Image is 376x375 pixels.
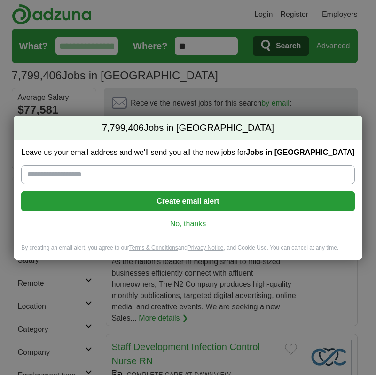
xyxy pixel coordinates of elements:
[14,244,362,260] div: By creating an email alert, you agree to our and , and Cookie Use. You can cancel at any time.
[102,122,144,135] span: 7,799,406
[246,148,354,156] strong: Jobs in [GEOGRAPHIC_DATA]
[29,219,347,229] a: No, thanks
[129,245,178,251] a: Terms & Conditions
[188,245,224,251] a: Privacy Notice
[21,191,354,211] button: Create email alert
[14,116,362,140] h2: Jobs in [GEOGRAPHIC_DATA]
[21,147,354,158] label: Leave us your email address and we'll send you all the new jobs for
